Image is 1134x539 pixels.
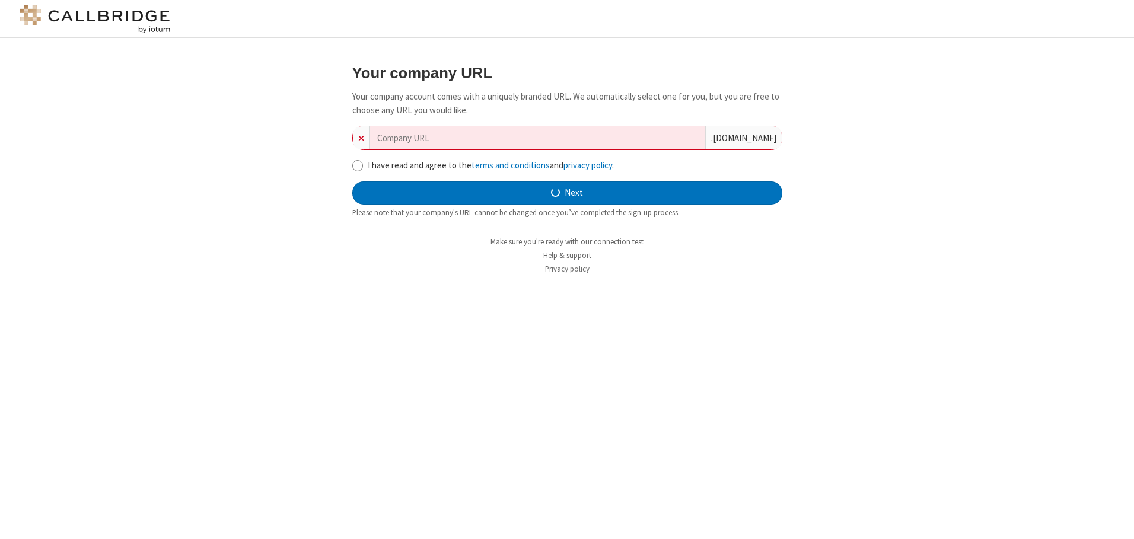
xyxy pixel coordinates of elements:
[563,160,612,171] a: privacy policy
[352,181,782,205] button: Next
[543,250,591,260] a: Help & support
[18,5,172,33] img: logo@2x.png
[352,207,782,218] div: Please note that your company's URL cannot be changed once you’ve completed the sign-up process.
[705,126,782,149] div: . [DOMAIN_NAME]
[565,186,583,200] span: Next
[490,237,644,247] a: Make sure you're ready with our connection test
[472,160,550,171] a: terms and conditions
[368,159,782,173] label: I have read and agree to the and .
[545,264,590,274] a: Privacy policy
[370,126,705,149] input: Company URL
[352,90,782,117] p: Your company account comes with a uniquely branded URL. We automatically select one for you, but ...
[352,65,782,81] h3: Your company URL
